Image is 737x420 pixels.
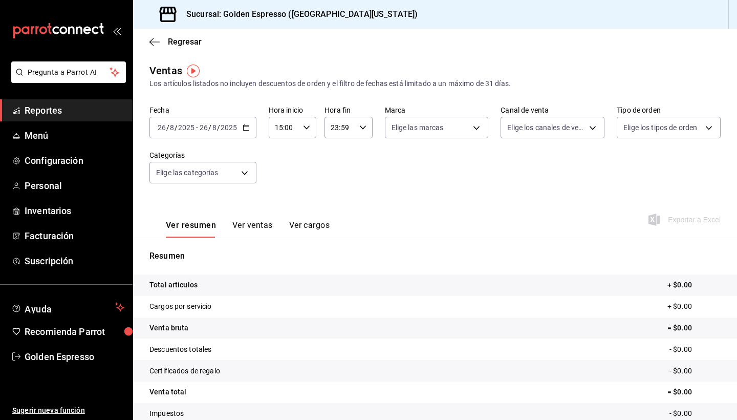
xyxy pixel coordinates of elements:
span: Ayuda [25,301,111,313]
input: -- [157,123,166,132]
span: Golden Espresso [25,350,124,364]
label: Hora fin [324,107,372,114]
span: Elige los tipos de orden [623,122,697,133]
p: - $0.00 [669,344,721,355]
p: = $0.00 [667,387,721,397]
p: Cargos por servicio [149,301,212,312]
h3: Sucursal: Golden Espresso ([GEOGRAPHIC_DATA][US_STATE]) [178,8,418,20]
p: - $0.00 [669,366,721,376]
p: Descuentos totales [149,344,211,355]
button: Regresar [149,37,202,47]
span: / [208,123,211,132]
p: = $0.00 [667,323,721,333]
button: Ver cargos [289,220,330,238]
span: / [175,123,178,132]
label: Canal de venta [501,107,604,114]
span: Regresar [168,37,202,47]
span: - [196,123,198,132]
p: - $0.00 [669,408,721,419]
div: Los artículos listados no incluyen descuentos de orden y el filtro de fechas está limitado a un m... [149,78,721,89]
span: Elige las marcas [392,122,444,133]
span: Facturación [25,229,124,243]
a: Pregunta a Parrot AI [7,74,126,85]
p: Certificados de regalo [149,366,220,376]
span: Inventarios [25,204,124,218]
span: Menú [25,129,124,142]
span: Recomienda Parrot [25,325,124,339]
p: Venta bruta [149,323,188,333]
span: Elige los canales de venta [507,122,586,133]
p: Total artículos [149,280,198,290]
input: -- [212,123,217,132]
label: Tipo de orden [617,107,721,114]
span: Suscripción [25,254,124,268]
span: Sugerir nueva función [12,405,124,416]
span: / [166,123,169,132]
p: + $0.00 [667,301,721,312]
button: open_drawer_menu [113,27,121,35]
p: Resumen [149,250,721,262]
button: Ver resumen [166,220,216,238]
label: Categorías [149,152,256,159]
img: Tooltip marker [187,65,200,77]
input: -- [169,123,175,132]
p: Impuestos [149,408,184,419]
span: Elige las categorías [156,167,219,178]
input: ---- [220,123,237,132]
div: Ventas [149,63,182,78]
button: Ver ventas [232,220,273,238]
span: Pregunta a Parrot AI [28,67,110,78]
label: Fecha [149,107,256,114]
label: Hora inicio [269,107,316,114]
p: Venta total [149,387,186,397]
span: Personal [25,179,124,193]
span: / [217,123,220,132]
div: navigation tabs [166,220,330,238]
input: ---- [178,123,195,132]
input: -- [199,123,208,132]
button: Pregunta a Parrot AI [11,61,126,83]
span: Configuración [25,154,124,167]
span: Reportes [25,103,124,117]
p: + $0.00 [667,280,721,290]
label: Marca [385,107,489,114]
